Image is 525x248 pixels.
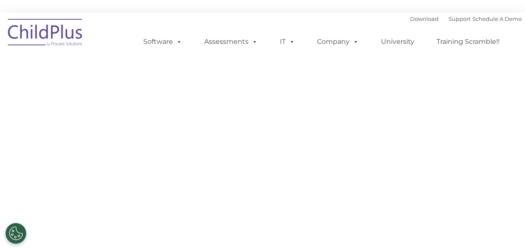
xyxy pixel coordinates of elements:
[4,13,87,55] img: ChildPlus by Procare Solutions
[428,33,508,50] a: Training Scramble!!
[410,15,439,22] a: Download
[271,33,303,50] a: IT
[449,15,471,22] a: Support
[410,15,522,22] font: |
[309,33,367,50] a: Company
[135,33,190,50] a: Software
[5,223,26,244] button: Cookies Settings
[196,33,266,50] a: Assessments
[373,33,423,50] a: University
[472,15,522,22] a: Schedule A Demo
